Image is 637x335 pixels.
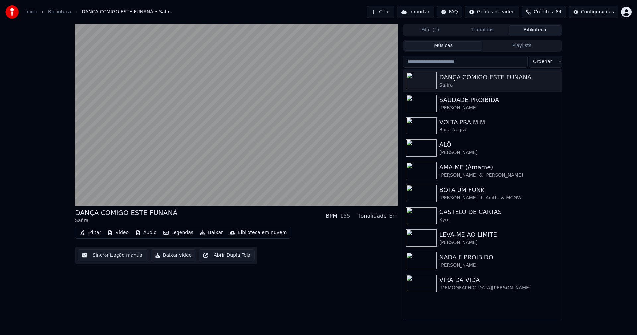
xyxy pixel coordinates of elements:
[581,9,614,15] div: Configurações
[482,41,561,51] button: Playlists
[77,228,104,237] button: Editar
[439,185,559,195] div: BOTA UM FUNK
[439,285,559,291] div: [DEMOGRAPHIC_DATA][PERSON_NAME]
[238,229,287,236] div: Biblioteca em nuvem
[439,208,559,217] div: CASTELO DE CARTAS
[25,9,173,15] nav: breadcrumb
[367,6,394,18] button: Criar
[75,208,177,217] div: DANÇA COMIGO ESTE FUNANÁ
[457,25,509,35] button: Trabalhos
[5,5,19,19] img: youka
[78,249,148,261] button: Sincronização manual
[340,212,350,220] div: 155
[439,217,559,223] div: Syro
[439,149,559,156] div: [PERSON_NAME]
[439,239,559,246] div: [PERSON_NAME]
[404,41,483,51] button: Músicas
[439,230,559,239] div: LEVA-ME AO LIMITE
[75,217,177,224] div: Safira
[439,253,559,262] div: NADA É PROIBIDO
[397,6,434,18] button: Importar
[439,127,559,133] div: Raça Negra
[439,118,559,127] div: VOLTA PRA MIM
[439,73,559,82] div: DANÇA COMIGO ESTE FUNANÁ
[432,27,439,33] span: ( 1 )
[556,9,562,15] span: 84
[465,6,519,18] button: Guides de vídeo
[82,9,172,15] span: DANÇA COMIGO ESTE FUNANÁ • Safira
[569,6,618,18] button: Configurações
[25,9,37,15] a: Início
[534,9,553,15] span: Créditos
[133,228,159,237] button: Áudio
[439,275,559,285] div: VIRA DA VIDA
[151,249,196,261] button: Baixar vídeo
[439,95,559,105] div: SAUDADE PROIBIDA
[105,228,131,237] button: Vídeo
[358,212,387,220] div: Tonalidade
[197,228,226,237] button: Baixar
[161,228,196,237] button: Legendas
[326,212,337,220] div: BPM
[437,6,462,18] button: FAQ
[48,9,71,15] a: Biblioteca
[439,82,559,89] div: Safira
[522,6,566,18] button: Créditos84
[389,212,398,220] div: Em
[439,105,559,111] div: [PERSON_NAME]
[439,140,559,149] div: ALÔ
[439,163,559,172] div: AMA-ME (Ámame)
[404,25,457,35] button: Fila
[533,58,552,65] span: Ordenar
[439,195,559,201] div: [PERSON_NAME] ft. Anitta & MCGW
[439,172,559,179] div: [PERSON_NAME] & [PERSON_NAME]
[439,262,559,269] div: [PERSON_NAME]
[509,25,561,35] button: Biblioteca
[199,249,255,261] button: Abrir Dupla Tela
